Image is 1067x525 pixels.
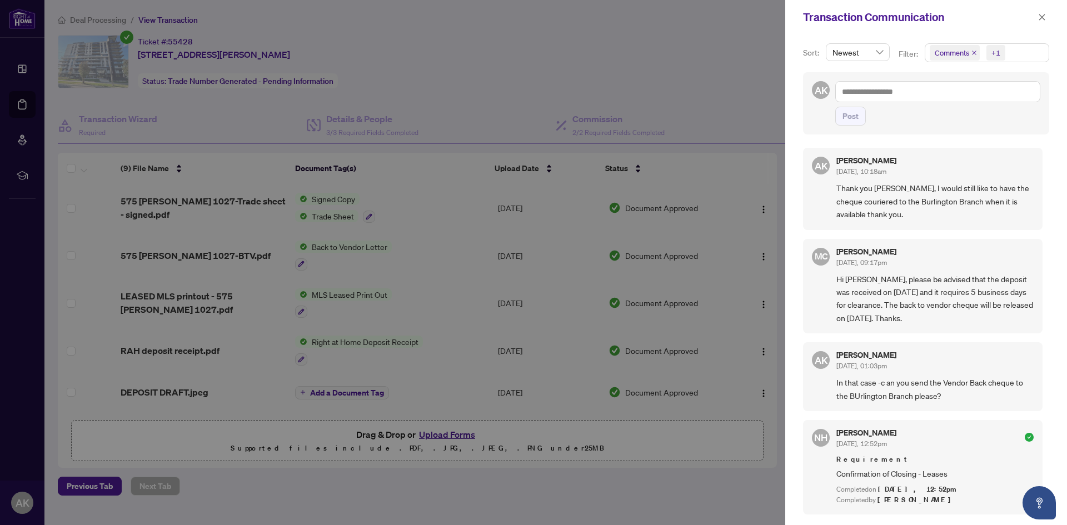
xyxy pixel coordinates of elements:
[836,362,887,370] span: [DATE], 01:03pm
[930,45,980,61] span: Comments
[836,495,1034,506] div: Completed by
[814,353,827,368] span: AK
[899,48,920,60] p: Filter:
[971,50,977,56] span: close
[1023,486,1056,519] button: Open asap
[803,9,1035,26] div: Transaction Communication
[836,484,1034,495] div: Completed on
[1038,13,1046,21] span: close
[814,83,827,98] span: AK
[836,182,1034,221] span: Thank you [PERSON_NAME], I would still like to have the cheque couriered to the Burlington Branch...
[814,158,827,173] span: AK
[836,258,887,267] span: [DATE], 09:17pm
[836,157,896,164] h5: [PERSON_NAME]
[836,454,1034,465] span: Requirement
[836,351,896,359] h5: [PERSON_NAME]
[803,47,821,59] p: Sort:
[814,249,827,263] span: MC
[877,495,957,504] span: [PERSON_NAME]
[878,484,958,494] span: [DATE], 12:52pm
[836,439,887,448] span: [DATE], 12:52pm
[1025,433,1034,442] span: check-circle
[836,376,1034,402] span: In that case -c an you send the Vendor Back cheque to the BUrlington Branch please?
[836,248,896,256] h5: [PERSON_NAME]
[836,273,1034,325] span: Hi [PERSON_NAME], please be advised that the deposit was received on [DATE] and it requires 5 bus...
[935,47,969,58] span: Comments
[836,467,1034,480] span: Confirmation of Closing - Leases
[991,47,1000,58] div: +1
[836,167,886,176] span: [DATE], 10:18am
[814,431,827,445] span: NH
[835,107,866,126] button: Post
[832,44,883,61] span: Newest
[836,429,896,437] h5: [PERSON_NAME]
